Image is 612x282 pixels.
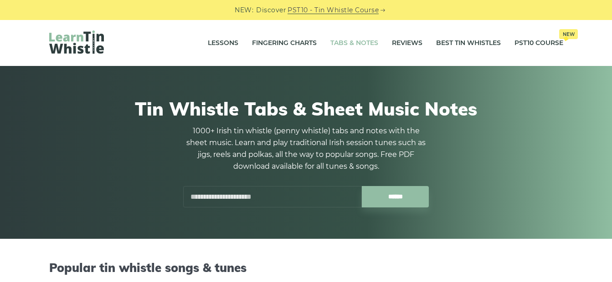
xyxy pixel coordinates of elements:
h2: Popular tin whistle songs & tunes [49,261,563,275]
img: LearnTinWhistle.com [49,30,104,54]
a: Best Tin Whistles [436,32,501,55]
span: New [559,29,578,39]
a: Reviews [392,32,422,55]
p: 1000+ Irish tin whistle (penny whistle) tabs and notes with the sheet music. Learn and play tradi... [183,125,429,172]
a: PST10 CourseNew [514,32,563,55]
a: Lessons [208,32,238,55]
a: Fingering Charts [252,32,317,55]
a: Tabs & Notes [330,32,378,55]
h1: Tin Whistle Tabs & Sheet Music Notes [49,98,563,120]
